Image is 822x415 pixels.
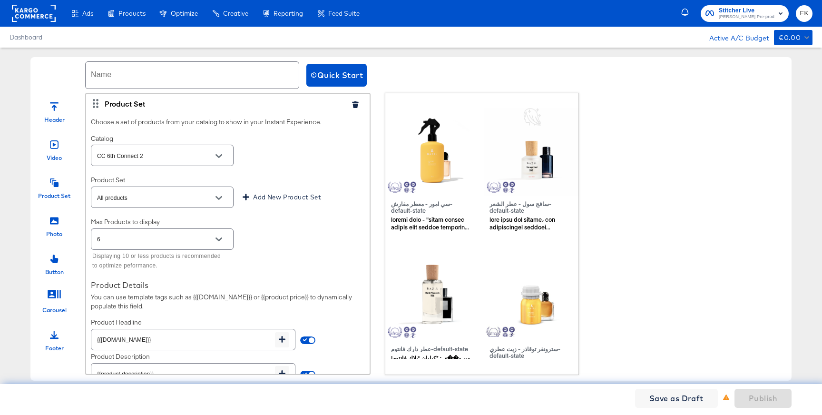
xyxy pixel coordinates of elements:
[310,69,363,82] span: Quick Start
[274,10,303,17] span: Reporting
[306,64,367,87] button: Quick Start
[800,8,809,19] span: EK
[796,5,812,22] button: EK
[391,200,452,214] strong: سي امور - معطر مفارش-default-state
[91,176,365,210] div: Product Set
[489,216,570,406] strong: lore ipsu dol sitame، con adipiscingel seddoei temporin utlab etdolorem aliquae admini veniamquis...
[44,116,65,124] div: Header
[779,32,801,44] div: €0.00
[91,326,275,346] input: Headline
[91,280,365,290] div: Product Details
[223,10,248,17] span: Creative
[91,318,296,327] div: Product Headline
[105,99,343,109] div: Product Set
[774,30,812,45] button: €0.00
[171,10,198,17] span: Optimize
[46,230,62,238] div: Photo
[38,192,70,200] div: Product Set
[489,345,560,359] strong: سترونقر توقاذر - زيت عطري-default-state
[91,217,365,273] div: Max Products to display
[47,154,62,162] div: Video
[719,6,774,16] span: Stitcher Live
[45,344,64,352] div: Footer
[212,191,226,205] button: Open
[328,10,360,17] span: Feed Suite
[699,30,769,44] div: Active A/C Budget
[91,134,234,168] div: Catalog
[212,149,226,163] button: Open
[649,392,704,405] span: Save as Draft
[82,10,93,17] span: Ads
[489,200,551,214] strong: سافج سول - عطر الشعر-default-state
[10,33,42,41] a: Dashboard
[92,252,227,271] p: Displaying 10 or less products is recommended to optimize peformance.
[236,192,325,203] button: Add New Product Set
[118,10,146,17] span: Products
[701,5,789,22] button: Stitcher Live[PERSON_NAME] Pre-prod
[391,345,468,353] strong: عطر دارك فانتوم-default-state
[253,192,321,203] span: Add New Product Set
[91,352,296,361] div: Product Description
[635,389,718,408] button: Save as Draft
[91,360,275,380] input: Description
[42,306,67,314] div: Carousel
[45,268,64,276] div: Button
[719,13,774,21] span: [PERSON_NAME] Pre-prod
[212,232,226,247] button: Open
[91,293,365,310] div: You can use template tags such as {{[DOMAIN_NAME]}} or {{product.price}} to dynamically populate ...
